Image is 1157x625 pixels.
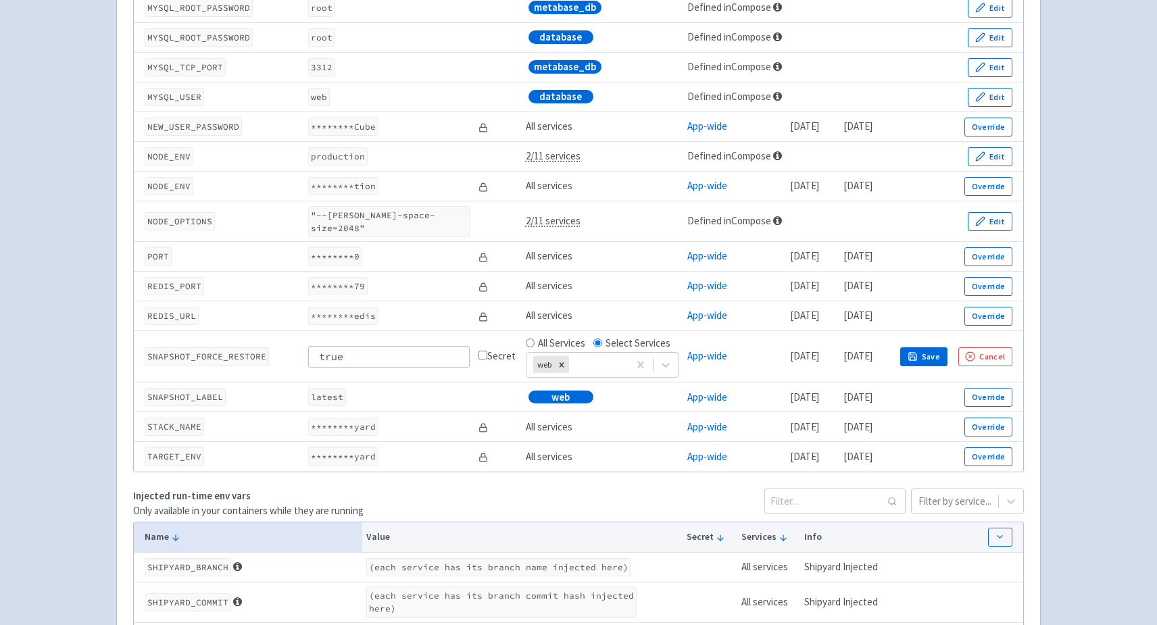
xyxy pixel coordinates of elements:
[534,1,596,14] span: metabase_db
[800,582,895,622] td: Shipyard Injected
[687,1,771,14] a: Defined in Compose
[687,30,771,43] a: Defined in Compose
[145,388,226,406] code: SNAPSHOT_LABEL
[362,522,683,553] th: Value
[958,347,1012,366] button: Cancel
[687,391,727,403] a: App-wide
[133,489,251,502] strong: Injected run-time env vars
[366,558,631,576] code: (each service has its branch name injected here)
[790,179,819,192] time: [DATE]
[538,336,585,351] label: All Services
[737,552,800,582] td: All services
[308,147,368,166] code: production
[526,214,581,227] span: 2/11 services
[539,30,582,44] span: database
[843,391,872,403] time: [DATE]
[843,349,872,362] time: [DATE]
[843,120,872,132] time: [DATE]
[843,279,872,292] time: [DATE]
[687,279,727,292] a: App-wide
[133,503,364,519] p: Only available in your containers while they are running
[533,356,554,373] div: web
[964,388,1012,407] button: Override
[900,347,947,366] button: Save
[521,272,683,301] td: All services
[145,277,204,295] code: REDIS_PORT
[764,489,906,514] input: Filter...
[790,349,819,362] time: [DATE]
[790,450,819,463] time: [DATE]
[526,149,581,162] span: 2/11 services
[687,249,727,262] a: App-wide
[308,346,470,368] input: false
[145,558,231,576] code: SHIPYARD_BRANCH
[308,58,335,76] code: 3312
[687,530,732,544] button: Secret
[687,179,727,192] a: App-wide
[606,336,670,351] label: Select Services
[790,120,819,132] time: [DATE]
[145,88,204,106] code: MYSQL_USER
[521,242,683,272] td: All services
[308,206,470,237] code: "--[PERSON_NAME]-space-size=2048"
[539,90,582,103] span: database
[521,442,683,472] td: All services
[741,530,796,544] button: Services
[145,58,226,76] code: MYSQL_TCP_PORT
[145,347,269,366] code: SNAPSHOT_FORCE_RESTORE
[308,88,330,106] code: web
[790,249,819,262] time: [DATE]
[968,88,1012,107] button: Edit
[521,172,683,201] td: All services
[145,418,204,436] code: STACK_NAME
[964,277,1012,296] button: Override
[687,450,727,463] a: App-wide
[968,212,1012,231] button: Edit
[843,179,872,192] time: [DATE]
[964,247,1012,266] button: Override
[790,391,819,403] time: [DATE]
[964,307,1012,326] button: Override
[308,388,346,406] code: latest
[687,214,771,227] a: Defined in Compose
[145,28,253,47] code: MYSQL_ROOT_PASSWORD
[308,28,335,47] code: root
[968,58,1012,77] button: Edit
[790,279,819,292] time: [DATE]
[964,418,1012,436] button: Override
[790,309,819,322] time: [DATE]
[964,118,1012,136] button: Override
[551,391,570,404] span: web
[800,522,895,553] th: Info
[687,90,771,103] a: Defined in Compose
[687,60,771,73] a: Defined in Compose
[687,120,727,132] a: App-wide
[554,356,569,373] div: Remove web
[521,301,683,331] td: All services
[800,552,895,582] td: Shipyard Injected
[145,593,231,611] code: SHIPYARD_COMMIT
[790,420,819,433] time: [DATE]
[968,147,1012,166] button: Edit
[521,112,683,142] td: All services
[145,307,199,325] code: REDIS_URL
[145,118,242,136] code: NEW_USER_PASSWORD
[843,309,872,322] time: [DATE]
[843,420,872,433] time: [DATE]
[968,28,1012,47] button: Edit
[687,349,727,362] a: App-wide
[145,247,172,266] code: PORT
[534,60,596,74] span: metabase_db
[145,530,358,544] button: Name
[687,309,727,322] a: App-wide
[145,147,193,166] code: NODE_ENV
[478,349,517,364] div: Secret
[145,447,204,466] code: TARGET_ENV
[145,177,193,195] code: NODE_ENV
[964,177,1012,196] button: Override
[687,420,727,433] a: App-wide
[843,249,872,262] time: [DATE]
[687,149,771,162] a: Defined in Compose
[145,212,215,230] code: NODE_OPTIONS
[843,450,872,463] time: [DATE]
